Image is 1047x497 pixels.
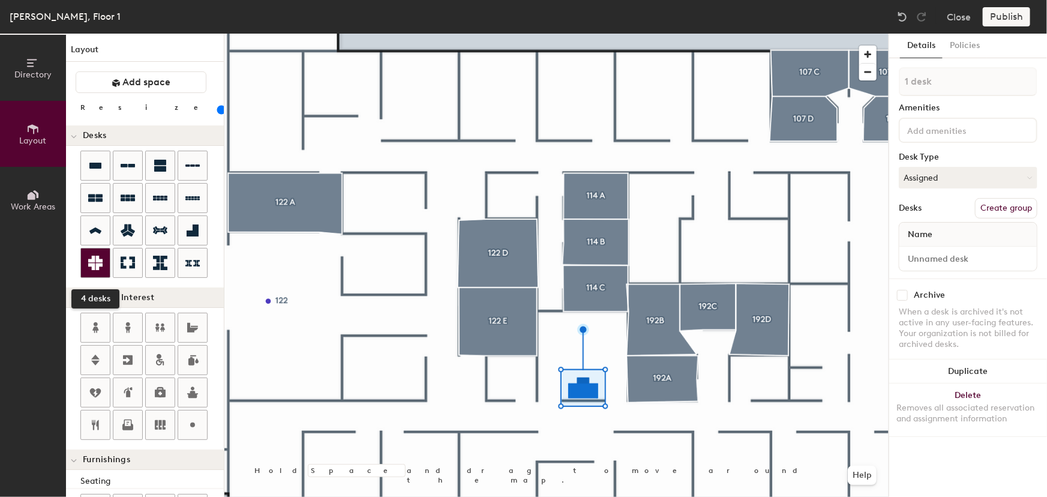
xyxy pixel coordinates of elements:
[20,136,47,146] span: Layout
[10,9,121,24] div: [PERSON_NAME], Floor 1
[889,360,1047,384] button: Duplicate
[905,122,1013,137] input: Add amenities
[900,34,943,58] button: Details
[83,131,106,140] span: Desks
[899,103,1037,113] div: Amenities
[943,34,987,58] button: Policies
[80,475,224,488] div: Seating
[914,291,945,300] div: Archive
[947,7,971,26] button: Close
[902,224,938,245] span: Name
[899,307,1037,350] div: When a desk is archived it's not active in any user-facing features. Your organization is not bil...
[14,70,52,80] span: Directory
[66,43,224,62] h1: Layout
[899,167,1037,188] button: Assigned
[83,293,154,303] span: Points of Interest
[916,11,928,23] img: Redo
[76,71,206,93] button: Add space
[83,455,130,465] span: Furnishings
[889,384,1047,436] button: DeleteRemoves all associated reservation and assignment information
[899,203,922,213] div: Desks
[123,76,171,88] span: Add space
[80,248,110,278] button: 4 desks
[902,250,1034,267] input: Unnamed desk
[896,403,1040,424] div: Removes all associated reservation and assignment information
[80,103,213,112] div: Resize
[899,152,1037,162] div: Desk Type
[11,202,55,212] span: Work Areas
[975,198,1037,218] button: Create group
[848,466,877,485] button: Help
[896,11,908,23] img: Undo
